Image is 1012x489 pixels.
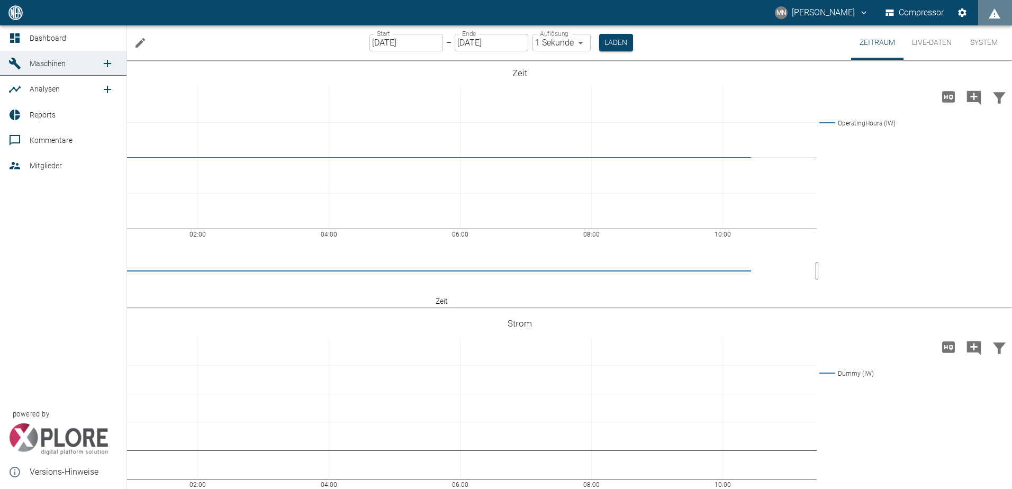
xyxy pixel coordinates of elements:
[7,5,24,20] img: logo
[936,341,961,351] span: Hohe Auflösung
[599,34,633,51] button: Laden
[775,6,788,19] div: MN
[987,333,1012,361] button: Daten filtern
[540,29,568,38] label: Auflösung
[446,37,451,49] p: –
[97,53,118,74] a: new /machines
[97,79,118,100] a: new /analyses/list/0
[30,59,66,68] span: Maschinen
[130,32,151,53] button: Machine bearbeiten
[903,25,960,60] button: Live-Daten
[961,333,987,361] button: Kommentar hinzufügen
[30,161,62,170] span: Mitglieder
[532,34,591,51] div: 1 Sekunde
[953,3,972,22] button: Einstellungen
[960,25,1008,60] button: System
[462,29,476,38] label: Ende
[30,85,60,93] span: Analysen
[369,34,443,51] input: DD.MM.YYYY
[30,111,56,119] span: Reports
[13,409,49,419] span: powered by
[30,34,66,42] span: Dashboard
[30,466,118,478] span: Versions-Hinweise
[377,29,390,38] label: Start
[773,3,870,22] button: neumann@arcanum-energy.de
[30,136,73,144] span: Kommentare
[936,91,961,101] span: Hohe Auflösung
[851,25,903,60] button: Zeitraum
[987,83,1012,111] button: Daten filtern
[961,83,987,111] button: Kommentar hinzufügen
[883,3,946,22] button: Compressor
[8,423,109,455] img: Xplore Logo
[455,34,528,51] input: DD.MM.YYYY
